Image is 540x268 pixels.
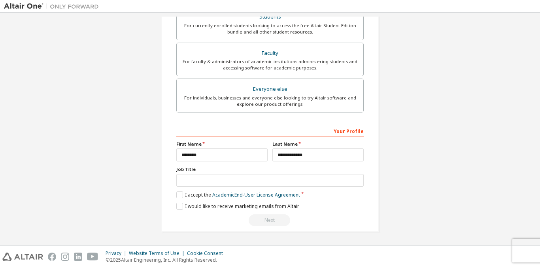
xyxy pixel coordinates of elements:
[87,253,98,261] img: youtube.svg
[176,141,268,147] label: First Name
[176,203,299,210] label: I would like to receive marketing emails from Altair
[129,250,187,257] div: Website Terms of Use
[2,253,43,261] img: altair_logo.svg
[48,253,56,261] img: facebook.svg
[61,253,69,261] img: instagram.svg
[181,11,359,22] div: Students
[176,214,364,226] div: Read and acccept EULA to continue
[272,141,364,147] label: Last Name
[4,2,103,10] img: Altair One
[181,58,359,71] div: For faculty & administrators of academic institutions administering students and accessing softwa...
[212,191,300,198] a: Academic End-User License Agreement
[74,253,82,261] img: linkedin.svg
[176,124,364,137] div: Your Profile
[176,166,364,172] label: Job Title
[181,48,359,59] div: Faculty
[181,95,359,107] div: For individuals, businesses and everyone else looking to try Altair software and explore our prod...
[181,84,359,95] div: Everyone else
[106,257,228,263] p: © 2025 Altair Engineering, Inc. All Rights Reserved.
[176,191,300,198] label: I accept the
[106,250,129,257] div: Privacy
[181,22,359,35] div: For currently enrolled students looking to access the free Altair Student Edition bundle and all ...
[187,250,228,257] div: Cookie Consent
